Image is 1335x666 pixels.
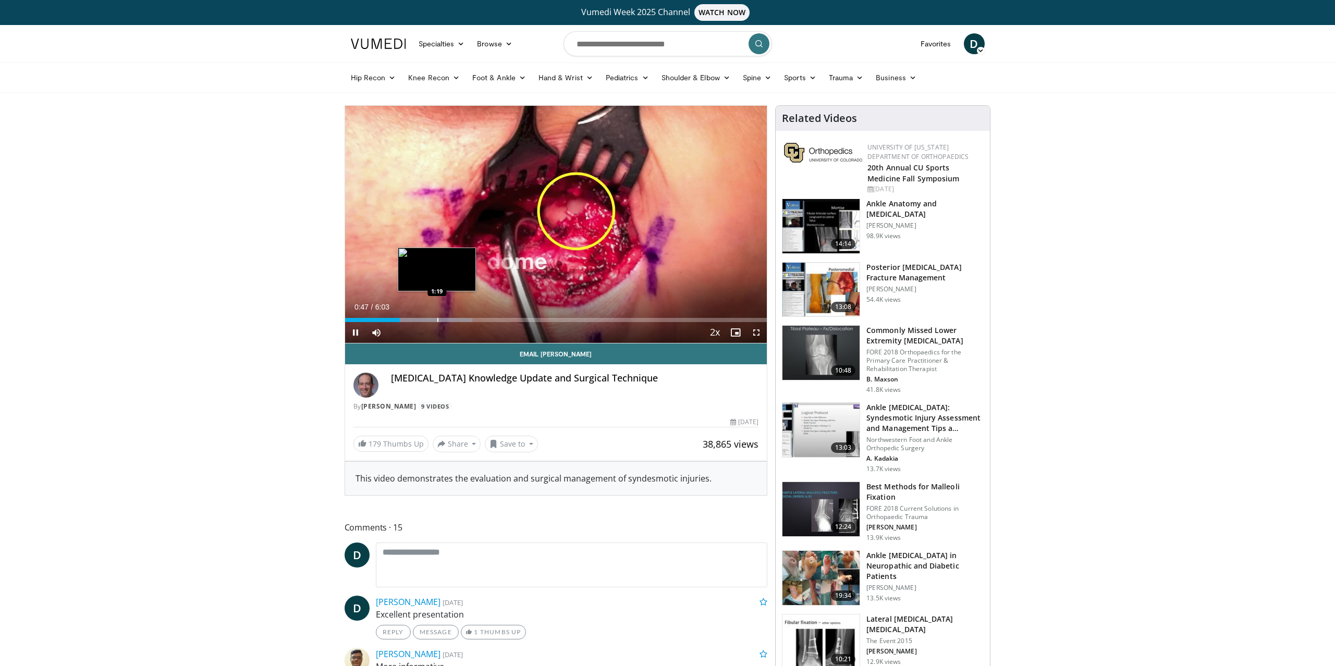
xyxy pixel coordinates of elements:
[391,373,759,384] h4: [MEDICAL_DATA] Knowledge Update and Surgical Technique
[398,248,476,291] img: image.jpeg
[866,348,984,373] p: FORE 2018 Orthopaedics for the Primary Care Practitioner & Rehabilitation Therapist
[831,590,856,601] span: 19:34
[866,465,901,473] p: 13.7K views
[402,67,466,88] a: Knee Recon
[782,199,860,253] img: d079e22e-f623-40f6-8657-94e85635e1da.150x105_q85_crop-smart_upscale.jpg
[443,650,463,659] small: [DATE]
[866,550,984,582] h3: Ankle [MEDICAL_DATA] in Neuropathic and Diabetic Patients
[433,436,481,452] button: Share
[599,67,655,88] a: Pediatrics
[352,4,983,21] a: Vumedi Week 2025 ChannelWATCH NOW
[778,67,823,88] a: Sports
[866,232,901,240] p: 98.9K views
[782,402,984,473] a: 13:03 Ankle [MEDICAL_DATA]: Syndesmotic Injury Assessment and Management Tips a… Northwestern Foo...
[866,436,984,452] p: Northwestern Foot and Ankle Orthopedic Surgery
[867,184,982,194] div: [DATE]
[345,596,370,621] a: D
[866,199,984,219] h3: Ankle Anatomy and [MEDICAL_DATA]
[782,482,984,542] a: 12:24 Best Methods for Malleoli Fixation FORE 2018 Current Solutions in Orthopaedic Trauma [PERSO...
[345,343,767,364] a: Email [PERSON_NAME]
[782,550,984,606] a: 19:34 Ankle [MEDICAL_DATA] in Neuropathic and Diabetic Patients [PERSON_NAME] 13.5K views
[831,654,856,664] span: 10:21
[831,302,856,312] span: 13:08
[831,442,856,453] span: 13:03
[725,322,746,343] button: Enable picture-in-picture mode
[866,584,984,592] p: [PERSON_NAME]
[353,402,759,411] div: By
[866,647,984,656] p: [PERSON_NAME]
[866,614,984,635] h3: Lateral [MEDICAL_DATA] [MEDICAL_DATA]
[866,637,984,645] p: The Event 2015
[782,199,984,254] a: 14:14 Ankle Anatomy and [MEDICAL_DATA] [PERSON_NAME] 98.9K views
[418,402,452,411] a: 9 Videos
[703,438,758,450] span: 38,865 views
[831,239,856,249] span: 14:14
[782,325,984,394] a: 10:48 Commonly Missed Lower Extremity [MEDICAL_DATA] FORE 2018 Orthopaedics for the Primary Care ...
[866,285,984,293] p: [PERSON_NAME]
[831,365,856,376] span: 10:48
[694,4,750,21] span: WATCH NOW
[353,373,378,398] img: Avatar
[353,436,428,452] a: 179 Thumbs Up
[564,31,772,56] input: Search topics, interventions
[964,33,985,54] a: D
[823,67,870,88] a: Trauma
[474,628,478,636] span: 1
[375,303,389,311] span: 6:03
[704,322,725,343] button: Playback Rate
[443,598,463,607] small: [DATE]
[361,402,417,411] a: [PERSON_NAME]
[412,33,471,54] a: Specialties
[376,625,411,639] a: Reply
[369,439,381,449] span: 179
[866,534,901,542] p: 13.9K views
[782,262,984,317] a: 13:08 Posterior [MEDICAL_DATA] Fracture Management [PERSON_NAME] 54.4K views
[782,326,860,380] img: 4aa379b6-386c-4fb5-93ee-de5617843a87.150x105_q85_crop-smart_upscale.jpg
[782,112,857,125] h4: Related Videos
[866,221,984,230] p: [PERSON_NAME]
[782,403,860,457] img: 476a2f31-7f3f-4e9d-9d33-f87c8a4a8783.150x105_q85_crop-smart_upscale.jpg
[413,625,459,639] a: Message
[376,596,440,608] a: [PERSON_NAME]
[782,263,860,317] img: 50e07c4d-707f-48cd-824d-a6044cd0d074.150x105_q85_crop-smart_upscale.jpg
[345,521,768,534] span: Comments 15
[345,322,366,343] button: Pause
[831,522,856,532] span: 12:24
[356,472,757,485] div: This video demonstrates the evaluation and surgical management of syndesmotic injuries.
[866,504,984,521] p: FORE 2018 Current Solutions in Orthopaedic Trauma
[345,106,767,343] video-js: Video Player
[376,648,440,660] a: [PERSON_NAME]
[376,608,768,621] p: Excellent presentation
[354,303,369,311] span: 0:47
[345,67,402,88] a: Hip Recon
[866,658,901,666] p: 12.9K views
[866,262,984,283] h3: Posterior [MEDICAL_DATA] Fracture Management
[866,454,984,463] p: A. Kadakia
[782,551,860,605] img: 553c0fcc-025f-46a8-abd3-2bc504dbb95e.150x105_q85_crop-smart_upscale.jpg
[867,163,959,183] a: 20th Annual CU Sports Medicine Fall Symposium
[869,67,923,88] a: Business
[485,436,538,452] button: Save to
[866,594,901,602] p: 13.5K views
[371,303,373,311] span: /
[866,523,984,532] p: [PERSON_NAME]
[345,542,370,568] span: D
[866,482,984,502] h3: Best Methods for Malleoli Fixation
[784,143,862,163] img: 355603a8-37da-49b6-856f-e00d7e9307d3.png.150x105_q85_autocrop_double_scale_upscale_version-0.2.png
[866,375,984,384] p: B. Maxson
[867,143,969,161] a: University of [US_STATE] Department of Orthopaedics
[866,325,984,346] h3: Commonly Missed Lower Extremity [MEDICAL_DATA]
[866,402,984,434] h3: Ankle [MEDICAL_DATA]: Syndesmotic Injury Assessment and Management Tips a…
[866,386,901,394] p: 41.8K views
[914,33,958,54] a: Favorites
[730,417,758,427] div: [DATE]
[782,482,860,536] img: bb3c647c-2c54-4102-bd4b-4b25814f39ee.150x105_q85_crop-smart_upscale.jpg
[655,67,737,88] a: Shoulder & Elbow
[466,67,532,88] a: Foot & Ankle
[461,625,526,639] a: 1 Thumbs Up
[345,318,767,322] div: Progress Bar
[866,295,901,304] p: 54.4K views
[746,322,767,343] button: Fullscreen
